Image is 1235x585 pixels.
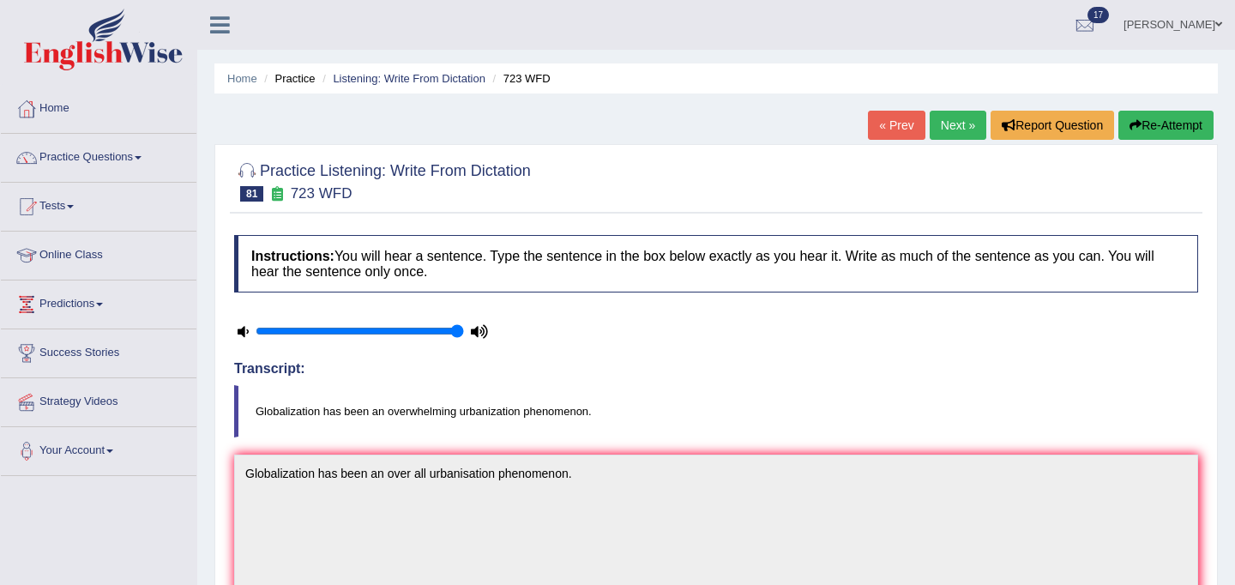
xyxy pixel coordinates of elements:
li: 723 WFD [489,70,551,87]
a: Tests [1,183,196,226]
small: 723 WFD [291,185,352,202]
h4: Transcript: [234,361,1198,377]
h4: You will hear a sentence. Type the sentence in the box below exactly as you hear it. Write as muc... [234,235,1198,292]
a: Practice Questions [1,134,196,177]
small: Exam occurring question [268,186,286,202]
b: Instructions: [251,249,334,263]
a: Listening: Write From Dictation [333,72,485,85]
a: « Prev [868,111,925,140]
blockquote: Globalization has been an overwhelming urbanization phenomenon. [234,385,1198,437]
a: Predictions [1,280,196,323]
li: Practice [260,70,315,87]
button: Report Question [991,111,1114,140]
span: 17 [1087,7,1109,23]
a: Strategy Videos [1,378,196,421]
a: Next » [930,111,986,140]
h2: Practice Listening: Write From Dictation [234,159,531,202]
a: Home [1,85,196,128]
button: Re-Attempt [1118,111,1214,140]
a: Home [227,72,257,85]
a: Your Account [1,427,196,470]
a: Success Stories [1,329,196,372]
span: 81 [240,186,263,202]
a: Online Class [1,232,196,274]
